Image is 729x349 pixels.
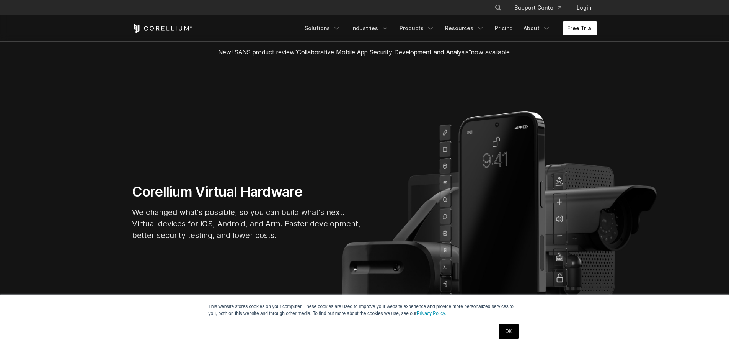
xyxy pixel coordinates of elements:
button: Search [491,1,505,15]
a: "Collaborative Mobile App Security Development and Analysis" [295,48,471,56]
a: Privacy Policy. [417,311,446,316]
p: We changed what's possible, so you can build what's next. Virtual devices for iOS, Android, and A... [132,206,362,241]
a: OK [499,324,518,339]
div: Navigation Menu [485,1,597,15]
p: This website stores cookies on your computer. These cookies are used to improve your website expe... [209,303,521,317]
a: About [519,21,555,35]
a: Login [571,1,597,15]
a: Corellium Home [132,24,193,33]
a: Industries [347,21,393,35]
a: Resources [440,21,489,35]
a: Free Trial [563,21,597,35]
div: Navigation Menu [300,21,597,35]
span: New! SANS product review now available. [218,48,511,56]
a: Support Center [508,1,568,15]
h1: Corellium Virtual Hardware [132,183,362,200]
a: Products [395,21,439,35]
a: Pricing [490,21,517,35]
a: Solutions [300,21,345,35]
